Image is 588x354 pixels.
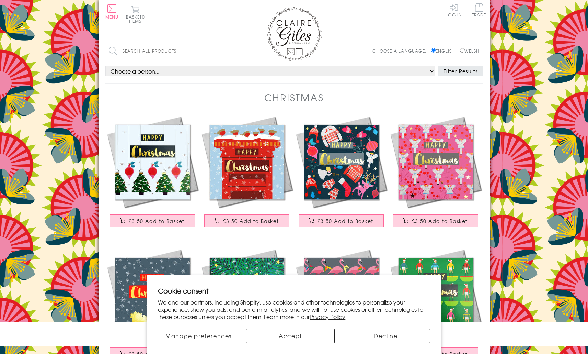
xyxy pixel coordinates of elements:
span: £3.50 Add to Basket [223,218,279,224]
a: Log In [446,3,462,17]
label: Welsh [460,48,480,54]
input: Search all products [105,43,226,59]
a: Christmas Card, Jumpers & Mittens, text foiled in shiny gold £3.50 Add to Basket [294,115,389,234]
span: £3.50 Add to Basket [129,218,185,224]
button: Accept [246,329,335,343]
img: Christmas Card, Seasons Greetings Wreath, text foiled in shiny gold [200,248,294,342]
button: £3.50 Add to Basket [299,214,384,227]
input: Welsh [460,48,464,53]
button: £3.50 Add to Basket [110,214,195,227]
span: £3.50 Add to Basket [318,218,373,224]
h1: Christmas [264,90,324,104]
button: Manage preferences [158,329,239,343]
img: Christmas Card, Jumpers & Mittens, text foiled in shiny gold [294,115,389,209]
span: Manage preferences [165,332,232,340]
p: Choose a language: [372,48,430,54]
a: Christmas Card, Fairies on Pink, text foiled in shiny gold £3.50 Add to Basket [389,115,483,234]
span: Menu [105,14,119,20]
button: Menu [105,4,119,19]
img: Christmas Card, Flamingoes and Holly, text foiled in shiny gold [294,248,389,342]
span: Trade [472,3,486,17]
button: £3.50 Add to Basket [204,214,289,227]
img: Christmas Card, Subuteo and Santa hats, text foiled in shiny gold [389,248,483,342]
span: £3.50 Add to Basket [412,218,468,224]
img: Christmas Card, Trees and Baubles, text foiled in shiny gold [105,115,200,209]
a: Christmas Card, Robins on a Postbox, text foiled in shiny gold £3.50 Add to Basket [200,115,294,234]
input: Search [219,43,226,59]
img: Christmas Card, Fairies on Pink, text foiled in shiny gold [389,115,483,209]
button: Decline [342,329,430,343]
button: £3.50 Add to Basket [393,214,478,227]
label: English [431,48,458,54]
img: Christmas Card, Sleigh and Snowflakes, text foiled in shiny gold [105,248,200,342]
span: 0 items [129,14,145,24]
a: Trade [472,3,486,18]
button: Filter Results [438,66,483,76]
a: Christmas Card, Trees and Baubles, text foiled in shiny gold £3.50 Add to Basket [105,115,200,234]
h2: Cookie consent [158,286,430,296]
img: Christmas Card, Robins on a Postbox, text foiled in shiny gold [200,115,294,209]
p: We and our partners, including Shopify, use cookies and other technologies to personalize your ex... [158,299,430,320]
a: Privacy Policy [310,312,345,321]
img: Claire Giles Greetings Cards [267,7,322,61]
input: English [431,48,436,53]
button: Basket0 items [126,5,145,23]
